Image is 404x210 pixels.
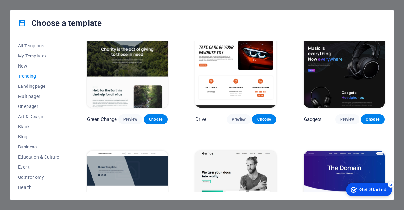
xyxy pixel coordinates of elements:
[18,111,59,122] button: Art & Design
[257,117,271,122] span: Choose
[252,114,276,124] button: Choose
[18,71,59,81] button: Trending
[361,114,385,124] button: Choose
[18,134,59,139] span: Blog
[18,144,59,149] span: Business
[195,33,276,108] img: Drive
[18,53,59,58] span: My Templates
[18,185,59,190] span: Health
[18,114,59,119] span: Art & Design
[18,122,59,132] button: Blank
[232,117,246,122] span: Preview
[18,91,59,101] button: Multipager
[18,81,59,91] button: Landingpage
[18,132,59,142] button: Blog
[118,114,142,124] button: Preview
[18,142,59,152] button: Business
[18,152,59,162] button: Education & Culture
[18,162,59,172] button: Event
[195,116,206,123] p: Drive
[18,172,59,182] button: Gastronomy
[304,116,322,123] p: Gadgets
[18,154,59,159] span: Education & Culture
[18,43,59,48] span: All Templates
[149,117,163,122] span: Choose
[144,114,168,124] button: Choose
[18,51,59,61] button: My Templates
[335,114,359,124] button: Preview
[47,1,53,8] div: 5
[18,84,59,89] span: Landingpage
[18,18,102,28] h4: Choose a template
[18,41,59,51] button: All Templates
[18,94,59,99] span: Multipager
[18,175,59,180] span: Gastronomy
[18,165,59,170] span: Event
[18,101,59,111] button: Onepager
[340,117,354,122] span: Preview
[304,33,385,108] img: Gadgets
[18,182,59,192] button: Health
[18,74,59,79] span: Trending
[227,114,251,124] button: Preview
[18,61,59,71] button: New
[87,116,117,123] p: Green Change
[18,63,59,69] span: New
[123,117,137,122] span: Preview
[18,104,59,109] span: Onepager
[18,124,59,129] span: Blank
[87,33,168,108] img: Green Change
[5,3,51,16] div: Get Started 5 items remaining, 0% complete
[366,117,380,122] span: Choose
[19,7,46,13] div: Get Started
